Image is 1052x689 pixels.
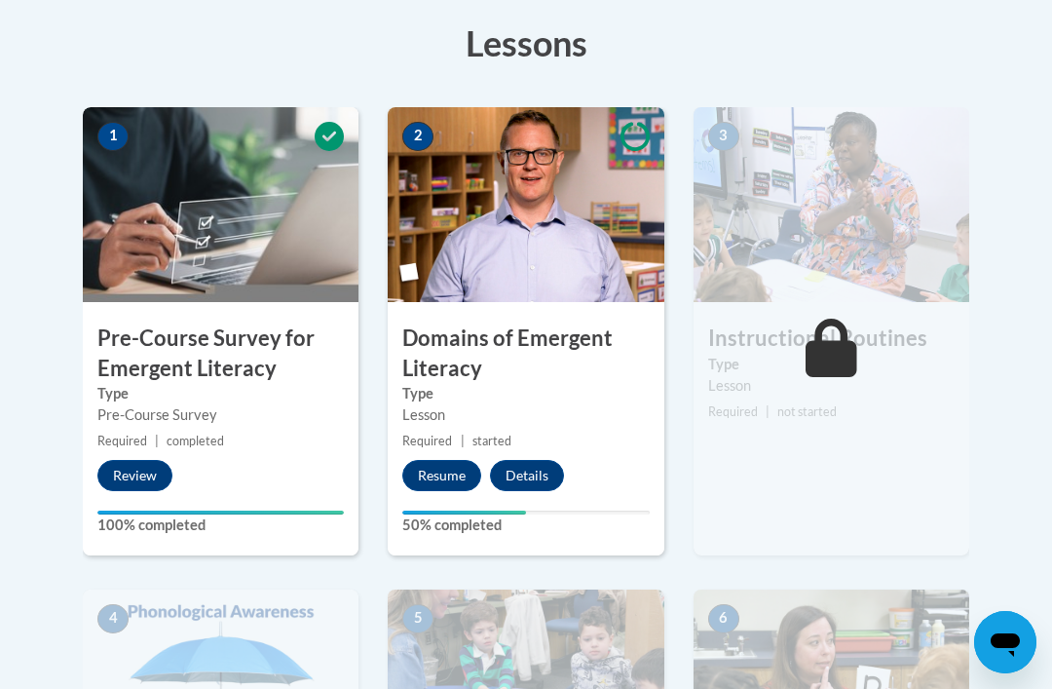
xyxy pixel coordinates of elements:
[388,324,663,384] h3: Domains of Emergent Literacy
[402,511,526,515] div: Your progress
[97,122,129,151] span: 1
[708,354,955,375] label: Type
[402,383,649,404] label: Type
[777,404,837,419] span: not started
[83,107,358,302] img: Course Image
[97,511,344,515] div: Your progress
[708,122,739,151] span: 3
[974,611,1036,673] iframe: Button to launch messaging window
[490,460,564,491] button: Details
[402,604,433,633] span: 5
[402,122,433,151] span: 2
[708,404,758,419] span: Required
[83,324,358,384] h3: Pre-Course Survey for Emergent Literacy
[167,434,224,448] span: completed
[708,604,739,633] span: 6
[402,460,481,491] button: Resume
[97,383,344,404] label: Type
[694,324,969,354] h3: Instructional Routines
[155,434,159,448] span: |
[402,515,649,536] label: 50% completed
[472,434,511,448] span: started
[402,434,452,448] span: Required
[766,404,770,419] span: |
[97,515,344,536] label: 100% completed
[97,404,344,426] div: Pre-Course Survey
[97,604,129,633] span: 4
[388,107,663,302] img: Course Image
[402,404,649,426] div: Lesson
[708,375,955,397] div: Lesson
[461,434,465,448] span: |
[97,460,172,491] button: Review
[694,107,969,302] img: Course Image
[97,434,147,448] span: Required
[83,19,969,67] h3: Lessons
